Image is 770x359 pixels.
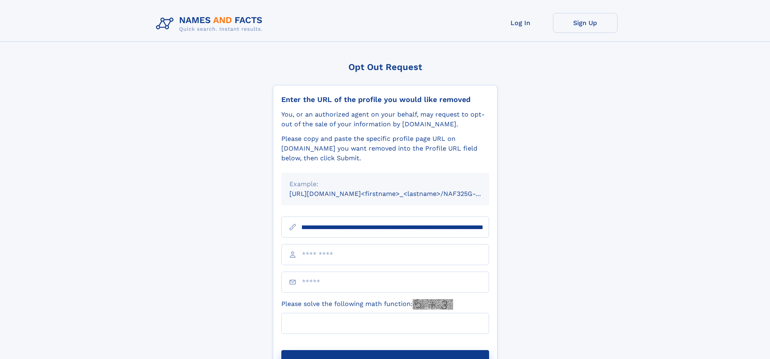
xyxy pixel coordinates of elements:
[153,13,269,35] img: Logo Names and Facts
[281,299,453,310] label: Please solve the following math function:
[289,179,481,189] div: Example:
[281,134,489,163] div: Please copy and paste the specific profile page URL on [DOMAIN_NAME] you want removed into the Pr...
[281,110,489,129] div: You, or an authorized agent on your behalf, may request to opt-out of the sale of your informatio...
[281,95,489,104] div: Enter the URL of the profile you would like removed
[553,13,618,33] a: Sign Up
[273,62,498,72] div: Opt Out Request
[289,190,504,198] small: [URL][DOMAIN_NAME]<firstname>_<lastname>/NAF325G-xxxxxxxx
[488,13,553,33] a: Log In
